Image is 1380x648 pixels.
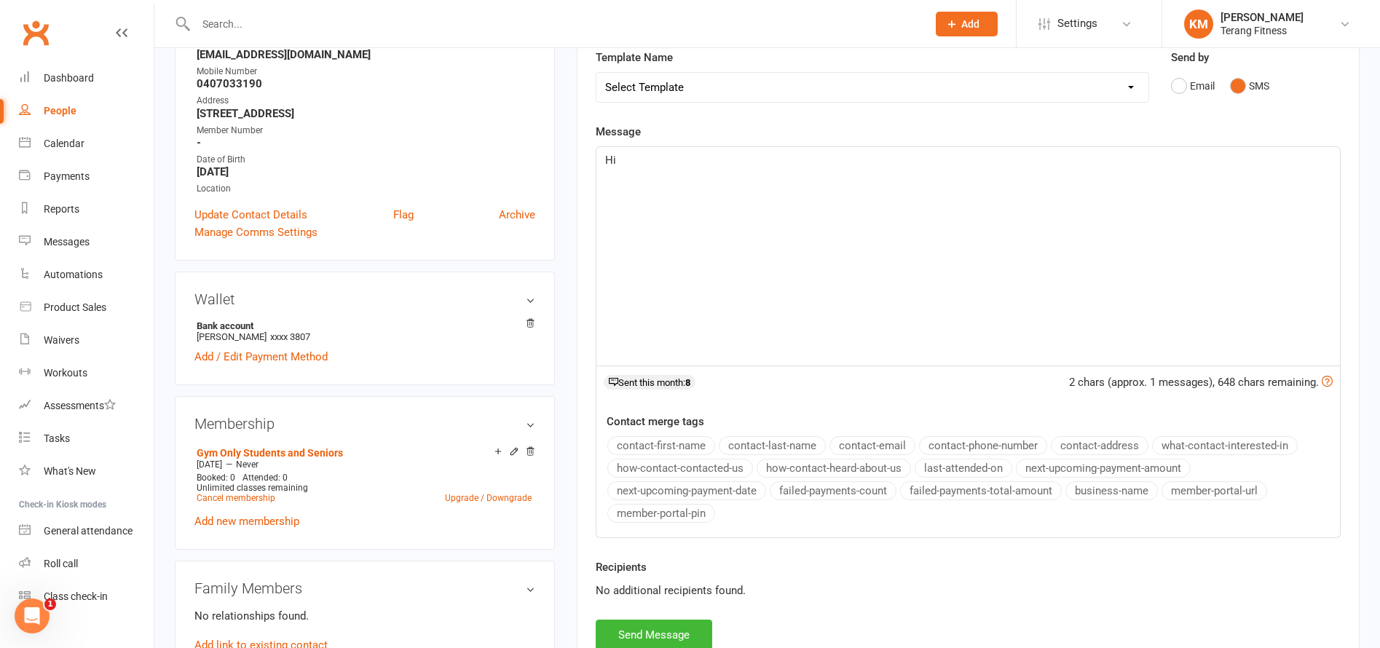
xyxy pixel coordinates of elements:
[607,459,753,478] button: how-contact-contacted-us
[596,49,673,66] label: Template Name
[44,203,79,215] div: Reports
[1057,7,1097,40] span: Settings
[17,15,54,51] a: Clubworx
[19,226,154,258] a: Messages
[1221,11,1304,24] div: [PERSON_NAME]
[197,107,535,120] strong: [STREET_ADDRESS]
[44,334,79,346] div: Waivers
[192,14,917,34] input: Search...
[1152,436,1298,455] button: what-contact-interested-in
[194,206,307,224] a: Update Contact Details
[1171,72,1215,100] button: Email
[194,580,535,596] h3: Family Members
[197,94,535,108] div: Address
[1221,24,1304,37] div: Terang Fitness
[44,367,87,379] div: Workouts
[19,291,154,324] a: Product Sales
[270,331,310,342] span: xxxx 3807
[1069,374,1333,391] div: 2 chars (approx. 1 messages), 648 chars remaining.
[44,400,116,411] div: Assessments
[194,348,328,366] a: Add / Edit Payment Method
[19,160,154,193] a: Payments
[44,72,94,84] div: Dashboard
[607,504,715,523] button: member-portal-pin
[1016,459,1191,478] button: next-upcoming-payment-amount
[197,124,535,138] div: Member Number
[19,95,154,127] a: People
[719,436,826,455] button: contact-last-name
[44,432,70,444] div: Tasks
[19,357,154,390] a: Workouts
[197,473,235,483] span: Booked: 0
[829,436,915,455] button: contact-email
[19,62,154,95] a: Dashboard
[19,580,154,613] a: Class kiosk mode
[194,224,318,241] a: Manage Comms Settings
[197,447,343,459] a: Gym Only Students and Seniors
[393,206,414,224] a: Flag
[596,582,1341,599] div: No additional recipients found.
[919,436,1047,455] button: contact-phone-number
[19,127,154,160] a: Calendar
[936,12,998,36] button: Add
[197,459,222,470] span: [DATE]
[1162,481,1267,500] button: member-portal-url
[44,236,90,248] div: Messages
[19,548,154,580] a: Roll call
[194,291,535,307] h3: Wallet
[19,515,154,548] a: General attendance kiosk mode
[193,459,535,470] div: —
[44,598,56,610] span: 1
[194,515,299,528] a: Add new membership
[1065,481,1158,500] button: business-name
[607,481,766,500] button: next-upcoming-payment-date
[197,493,275,503] a: Cancel membership
[15,598,50,633] iframe: Intercom live chat
[197,77,535,90] strong: 0407033190
[19,324,154,357] a: Waivers
[194,416,535,432] h3: Membership
[44,525,133,537] div: General attendance
[604,375,695,390] div: Sent this month:
[757,459,911,478] button: how-contact-heard-about-us
[44,105,76,116] div: People
[44,170,90,182] div: Payments
[197,48,535,61] strong: [EMAIL_ADDRESS][DOMAIN_NAME]
[194,318,535,344] li: [PERSON_NAME]
[900,481,1062,500] button: failed-payments-total-amount
[194,607,535,625] p: No relationships found.
[915,459,1012,478] button: last-attended-on
[19,193,154,226] a: Reports
[19,422,154,455] a: Tasks
[197,65,535,79] div: Mobile Number
[197,136,535,149] strong: -
[197,182,535,196] div: Location
[596,123,641,141] label: Message
[1171,49,1209,66] label: Send by
[1184,9,1213,39] div: KM
[1051,436,1148,455] button: contact-address
[197,153,535,167] div: Date of Birth
[44,558,78,569] div: Roll call
[44,301,106,313] div: Product Sales
[44,269,103,280] div: Automations
[961,18,979,30] span: Add
[197,165,535,178] strong: [DATE]
[19,258,154,291] a: Automations
[19,390,154,422] a: Assessments
[685,377,690,388] strong: 8
[596,558,647,576] label: Recipients
[197,320,528,331] strong: Bank account
[243,473,288,483] span: Attended: 0
[445,493,532,503] a: Upgrade / Downgrade
[197,483,308,493] span: Unlimited classes remaining
[1230,72,1269,100] button: SMS
[44,138,84,149] div: Calendar
[607,413,704,430] label: Contact merge tags
[44,590,108,602] div: Class check-in
[499,206,535,224] a: Archive
[607,436,715,455] button: contact-first-name
[770,481,896,500] button: failed-payments-count
[44,465,96,477] div: What's New
[605,154,616,167] span: Hi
